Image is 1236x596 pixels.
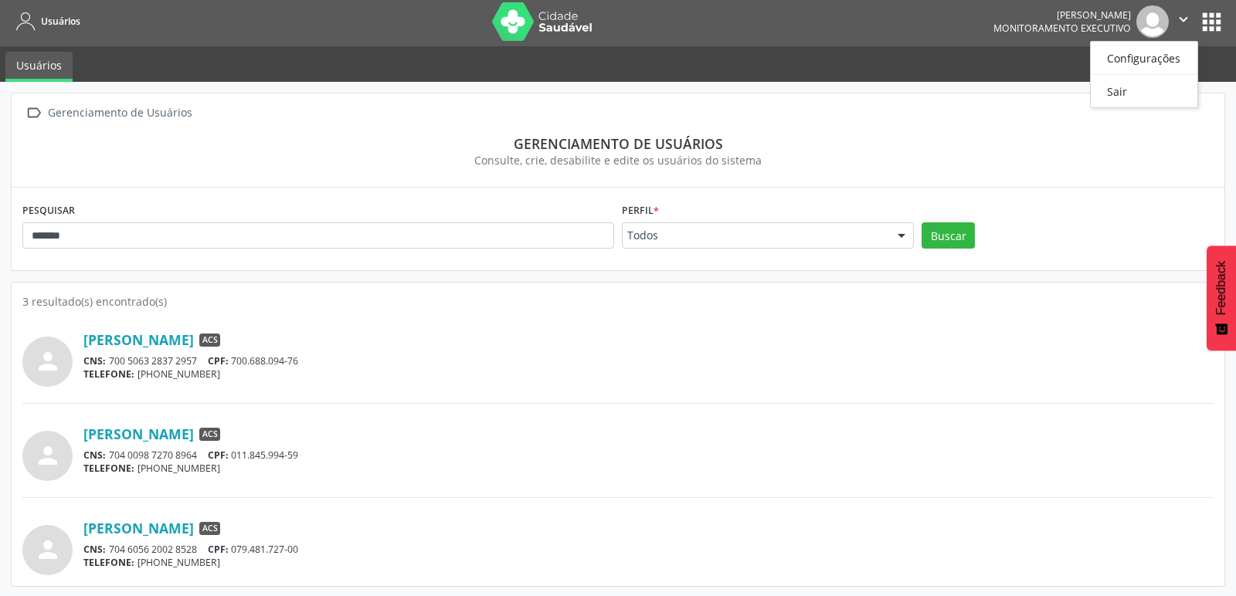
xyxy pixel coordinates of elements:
[1090,41,1198,108] ul: 
[993,22,1131,35] span: Monitoramento Executivo
[208,354,229,367] span: CPF:
[83,367,134,381] span: TELEFONE:
[1207,246,1236,350] button: Feedback - Mostrar pesquisa
[34,442,62,469] i: person
[1214,261,1228,315] span: Feedback
[11,8,80,34] a: Usuários
[1136,5,1169,38] img: img
[208,449,229,462] span: CPF:
[83,425,194,442] a: [PERSON_NAME]
[22,102,195,124] a:  Gerenciamento de Usuários
[22,198,75,222] label: PESQUISAR
[83,556,1214,569] div: [PHONE_NUMBER]
[83,449,106,462] span: CNS:
[5,52,73,82] a: Usuários
[83,520,194,537] a: [PERSON_NAME]
[83,449,1214,462] div: 704 0098 7270 8964 011.845.994-59
[83,331,194,348] a: [PERSON_NAME]
[22,293,1214,310] div: 3 resultado(s) encontrado(s)
[83,367,1214,381] div: [PHONE_NUMBER]
[83,556,134,569] span: TELEFONE:
[622,198,659,222] label: Perfil
[993,8,1131,22] div: [PERSON_NAME]
[627,228,882,243] span: Todos
[83,462,134,475] span: TELEFONE:
[45,102,195,124] div: Gerenciamento de Usuários
[1169,5,1198,38] button: 
[83,354,106,367] span: CNS:
[1091,80,1197,102] a: Sair
[22,102,45,124] i: 
[1175,11,1192,28] i: 
[199,428,220,442] span: ACS
[208,543,229,556] span: CPF:
[83,543,1214,556] div: 704 6056 2002 8528 079.481.727-00
[83,462,1214,475] div: [PHONE_NUMBER]
[41,15,80,28] span: Usuários
[83,354,1214,367] div: 700 5063 2837 2957 700.688.094-76
[1091,47,1197,69] a: Configurações
[199,522,220,536] span: ACS
[33,135,1203,152] div: Gerenciamento de usuários
[83,543,106,556] span: CNS:
[34,347,62,375] i: person
[1198,8,1225,36] button: apps
[922,222,975,249] button: Buscar
[199,334,220,347] span: ACS
[33,152,1203,168] div: Consulte, crie, desabilite e edite os usuários do sistema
